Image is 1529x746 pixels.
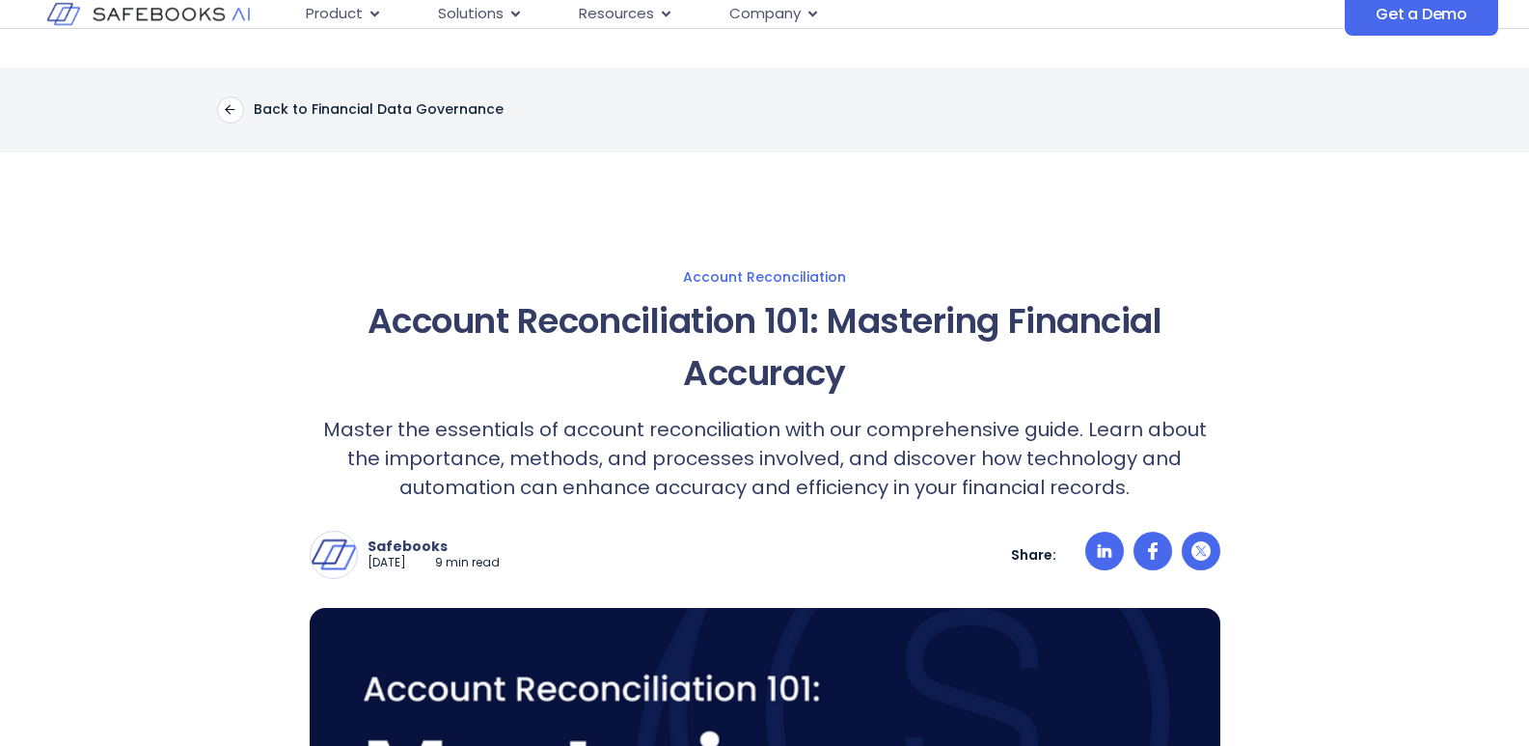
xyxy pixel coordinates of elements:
[310,415,1220,502] p: Master the essentials of account reconciliation with our comprehensive guide. Learn about the imp...
[1011,546,1056,564] p: Share:
[435,555,500,571] p: 9 min read
[306,3,363,25] span: Product
[121,268,1409,286] a: Account Reconciliation
[368,555,406,571] p: [DATE]
[217,97,504,124] a: Back to Financial Data Governance
[254,100,504,118] p: Back to Financial Data Governance
[729,3,801,25] span: Company
[311,532,357,578] img: Safebooks
[310,295,1220,400] h1: Account Reconciliation 101: Mastering Financial Accuracy
[1376,5,1467,24] span: Get a Demo
[368,538,500,555] p: Safebooks
[579,3,654,25] span: Resources
[438,3,504,25] span: Solutions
